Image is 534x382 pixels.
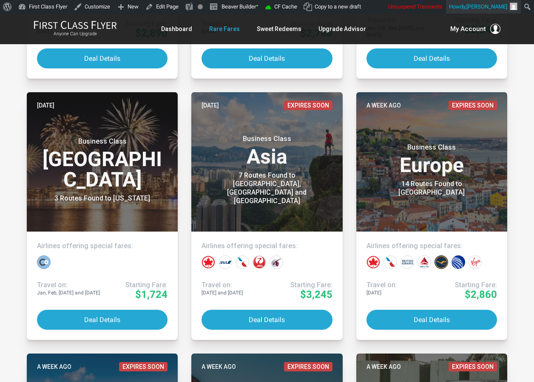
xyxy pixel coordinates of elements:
button: Deal Details [202,48,332,68]
h3: Europe [366,143,497,175]
div: 3 Routes Found to [US_STATE] [49,194,156,203]
div: American Airlines [236,255,249,269]
span: Expires Soon [449,101,497,110]
h3: [GEOGRAPHIC_DATA] [37,137,168,190]
div: All Nippon Airways [219,255,232,269]
div: United [452,255,465,269]
a: Dashboard [161,21,192,37]
div: British Airways [400,255,414,269]
span: • [256,1,258,10]
span: Unsuspend Transients [388,3,443,10]
div: Qatar [270,255,283,269]
span: Expires Soon [119,362,168,371]
div: Japan Airlines [253,255,266,269]
button: Deal Details [366,310,497,330]
small: Business Class [378,143,485,152]
img: First Class Flyer [34,20,117,29]
small: Business Class [214,135,320,143]
button: Deal Details [366,48,497,68]
time: A week ago [366,101,401,110]
a: Upgrade Advisor [318,21,366,37]
a: [DATE]Expires SoonBusiness ClassAsia7 Routes Found to [GEOGRAPHIC_DATA], [GEOGRAPHIC_DATA] and [G... [191,92,342,340]
div: Lufthansa [435,255,448,269]
button: Deal Details [37,48,168,68]
div: La Compagnie [37,255,51,269]
a: A week agoExpires SoonBusiness ClassEurope14 Routes Found to [GEOGRAPHIC_DATA]Airlines offering s... [356,92,507,340]
a: Rare Fares [209,21,240,37]
time: A week ago [366,362,401,371]
a: First Class FlyerAnyone Can Upgrade [34,20,117,37]
span: My Account [450,24,486,34]
h3: Asia [202,135,332,167]
button: Deal Details [37,310,168,330]
time: A week ago [37,362,71,371]
span: Expires Soon [449,362,497,371]
h4: Airlines offering special fares: [202,242,332,250]
div: 7 Routes Found to [GEOGRAPHIC_DATA], [GEOGRAPHIC_DATA] and [GEOGRAPHIC_DATA] [214,171,320,205]
small: Business Class [49,137,156,146]
div: American Airlines [383,255,397,269]
button: My Account [450,24,500,34]
button: Deal Details [202,310,332,330]
div: Virgin Atlantic [469,255,482,269]
time: [DATE] [202,101,219,110]
small: Anyone Can Upgrade [34,31,117,37]
div: Air Canada [202,255,215,269]
a: Sweet Redeems [257,21,301,37]
span: Expires Soon [284,101,332,110]
time: A week ago [202,362,236,371]
h4: Airlines offering special fares: [366,242,497,250]
span: [PERSON_NAME] [466,3,507,10]
h4: Airlines offering special fares: [37,242,168,250]
time: [DATE] [37,101,54,110]
div: Delta Airlines [418,255,431,269]
a: [DATE]Business Class[GEOGRAPHIC_DATA]3 Routes Found to [US_STATE]Airlines offering special fares:... [27,92,178,340]
div: 14 Routes Found to [GEOGRAPHIC_DATA] [378,180,485,197]
span: Expires Soon [284,362,332,371]
div: Air Canada [366,255,380,269]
